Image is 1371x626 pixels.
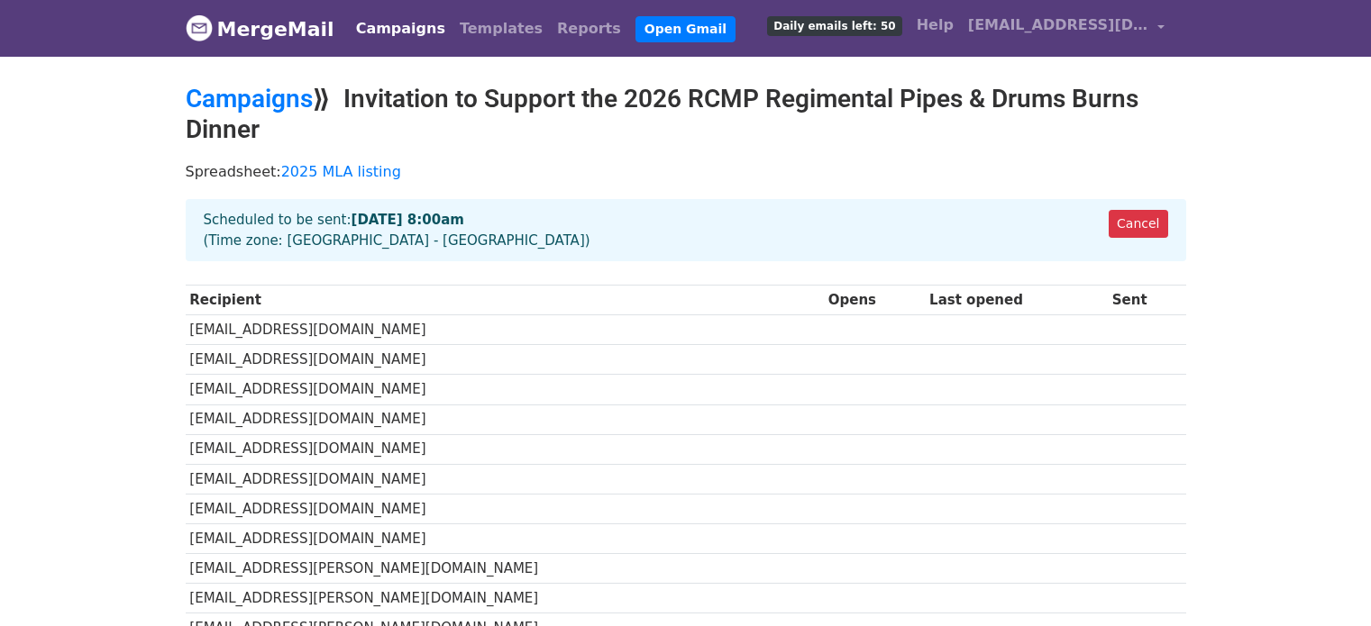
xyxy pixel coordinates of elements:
span: Daily emails left: 50 [767,16,901,36]
td: [EMAIL_ADDRESS][DOMAIN_NAME] [186,523,824,553]
a: Cancel [1109,210,1167,238]
p: Spreadsheet: [186,162,1186,181]
a: Templates [452,11,550,47]
td: [EMAIL_ADDRESS][DOMAIN_NAME] [186,315,824,345]
a: Help [909,7,961,43]
h2: ⟫ Invitation to Support the 2026 RCMP Regimental Pipes & Drums Burns Dinner [186,84,1186,144]
a: MergeMail [186,10,334,48]
th: Sent [1108,286,1186,315]
a: Campaigns [349,11,452,47]
a: 2025 MLA listing [281,163,401,180]
span: [EMAIL_ADDRESS][DOMAIN_NAME] [968,14,1148,36]
a: [EMAIL_ADDRESS][DOMAIN_NAME] [961,7,1172,50]
img: MergeMail logo [186,14,213,41]
th: Opens [824,286,925,315]
a: Open Gmail [635,16,736,42]
th: Last opened [925,286,1108,315]
td: [EMAIL_ADDRESS][DOMAIN_NAME] [186,464,824,494]
td: [EMAIL_ADDRESS][DOMAIN_NAME] [186,404,824,434]
td: [EMAIL_ADDRESS][DOMAIN_NAME] [186,494,824,523]
a: Daily emails left: 50 [760,7,909,43]
td: [EMAIL_ADDRESS][PERSON_NAME][DOMAIN_NAME] [186,554,824,584]
th: Recipient [186,286,824,315]
div: Scheduled to be sent: (Time zone: [GEOGRAPHIC_DATA] - [GEOGRAPHIC_DATA]) [186,199,1186,261]
td: [EMAIL_ADDRESS][DOMAIN_NAME] [186,434,824,464]
td: [EMAIL_ADDRESS][PERSON_NAME][DOMAIN_NAME] [186,584,824,613]
a: Reports [550,11,628,47]
td: [EMAIL_ADDRESS][DOMAIN_NAME] [186,375,824,404]
a: Campaigns [186,84,313,113]
strong: [DATE] 8:00am [352,212,464,228]
td: [EMAIL_ADDRESS][DOMAIN_NAME] [186,345,824,375]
